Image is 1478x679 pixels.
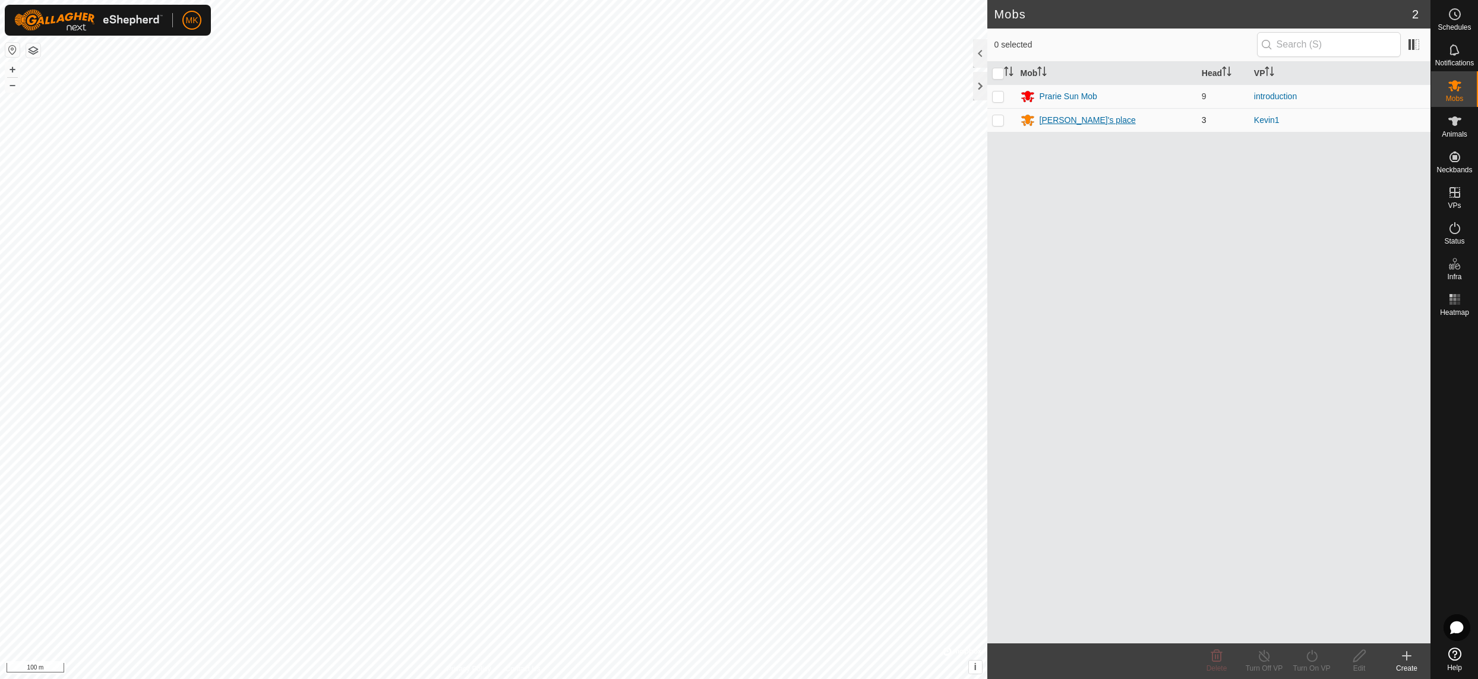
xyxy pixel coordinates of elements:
h2: Mobs [994,7,1412,21]
button: – [5,78,20,92]
span: Mobs [1446,95,1463,102]
img: Gallagher Logo [14,10,163,31]
a: Contact Us [505,664,540,674]
span: 2 [1412,5,1419,23]
p-sorticon: Activate to sort [1222,68,1231,78]
span: 3 [1202,115,1207,125]
p-sorticon: Activate to sort [1037,68,1047,78]
div: Turn On VP [1288,663,1335,674]
th: VP [1249,62,1430,85]
p-sorticon: Activate to sort [1265,68,1274,78]
span: Status [1444,238,1464,245]
div: Edit [1335,663,1383,674]
span: i [974,662,976,672]
p-sorticon: Activate to sort [1004,68,1013,78]
a: introduction [1254,91,1297,101]
div: Create [1383,663,1430,674]
span: 9 [1202,91,1207,101]
a: Privacy Policy [447,664,491,674]
button: Reset Map [5,43,20,57]
span: Schedules [1438,24,1471,31]
span: Delete [1207,664,1227,672]
th: Head [1197,62,1249,85]
span: Notifications [1435,59,1474,67]
span: Infra [1447,273,1461,280]
button: + [5,62,20,77]
span: Heatmap [1440,309,1469,316]
span: VPs [1448,202,1461,209]
input: Search (S) [1257,32,1401,57]
span: Animals [1442,131,1467,138]
div: Prarie Sun Mob [1040,90,1097,103]
th: Mob [1016,62,1197,85]
span: 0 selected [994,39,1257,51]
button: i [969,661,982,674]
span: Help [1447,664,1462,671]
div: [PERSON_NAME]'s place [1040,114,1136,127]
span: Neckbands [1436,166,1472,173]
span: MK [186,14,198,27]
a: Help [1431,643,1478,676]
div: Turn Off VP [1240,663,1288,674]
button: Map Layers [26,43,40,58]
a: Kevin1 [1254,115,1280,125]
